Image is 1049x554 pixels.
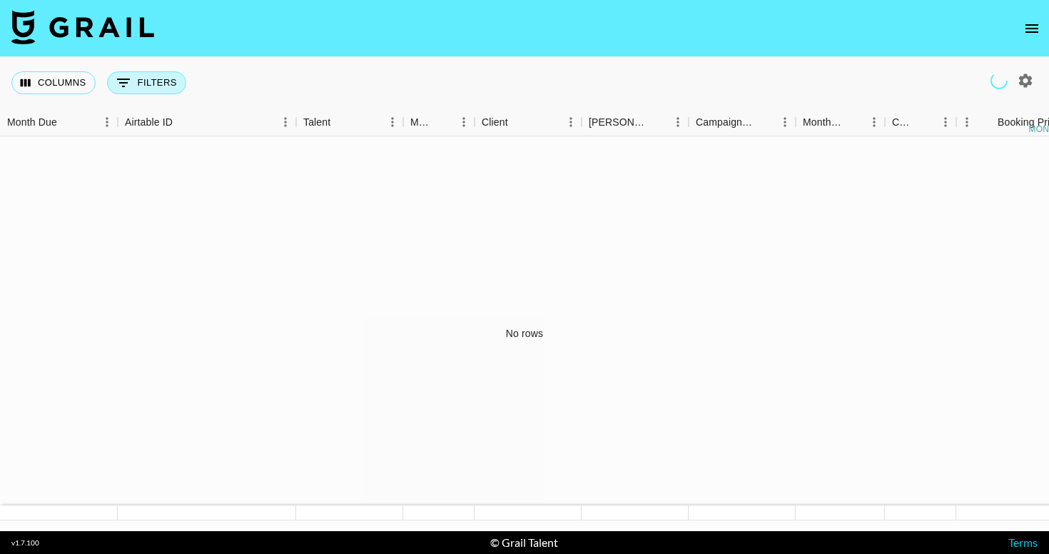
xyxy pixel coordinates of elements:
[382,111,403,133] button: Menu
[589,109,647,136] div: [PERSON_NAME]
[508,112,528,132] button: Sort
[433,112,453,132] button: Sort
[843,112,863,132] button: Sort
[754,112,774,132] button: Sort
[774,111,796,133] button: Menu
[796,109,885,136] div: Month Due
[296,109,403,136] div: Talent
[667,111,689,133] button: Menu
[118,109,296,136] div: Airtable ID
[696,109,754,136] div: Campaign (Type)
[803,109,843,136] div: Month Due
[125,109,173,136] div: Airtable ID
[490,535,558,550] div: © Grail Talent
[582,109,689,136] div: Booker
[990,72,1008,89] span: Refreshing users, talent, clients, campaigns, managers...
[107,71,186,94] button: Show filters
[403,109,475,136] div: Manager
[689,109,796,136] div: Campaign (Type)
[173,112,193,132] button: Sort
[11,71,96,94] button: Select columns
[57,112,77,132] button: Sort
[1008,535,1038,549] a: Terms
[1018,14,1046,43] button: open drawer
[11,10,154,44] img: Grail Talent
[410,109,433,136] div: Manager
[885,109,956,136] div: Currency
[978,112,998,132] button: Sort
[482,109,508,136] div: Client
[275,111,296,133] button: Menu
[915,112,935,132] button: Sort
[11,538,39,548] div: v 1.7.100
[7,109,57,136] div: Month Due
[96,111,118,133] button: Menu
[453,111,475,133] button: Menu
[560,111,582,133] button: Menu
[956,111,978,133] button: Menu
[647,112,667,132] button: Sort
[475,109,582,136] div: Client
[935,111,956,133] button: Menu
[330,112,350,132] button: Sort
[892,109,915,136] div: Currency
[303,109,330,136] div: Talent
[863,111,885,133] button: Menu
